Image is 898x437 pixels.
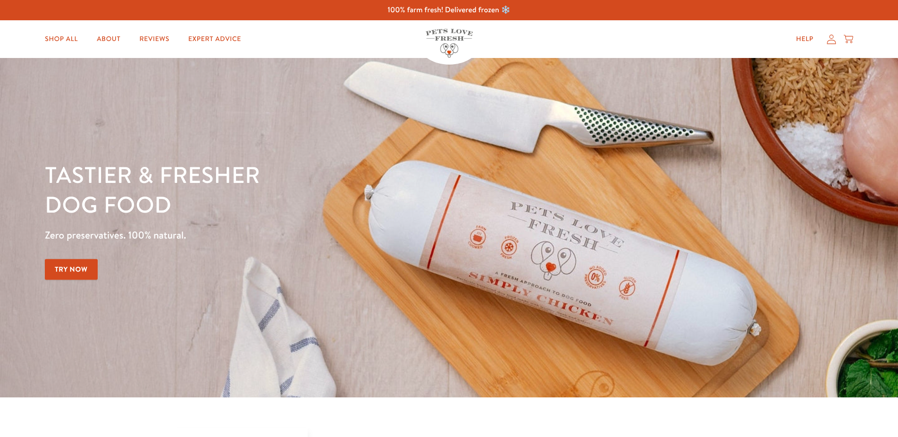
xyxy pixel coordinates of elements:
[789,30,821,49] a: Help
[89,30,128,49] a: About
[132,30,176,49] a: Reviews
[45,259,98,280] a: Try Now
[37,30,85,49] a: Shop All
[181,30,249,49] a: Expert Advice
[45,161,584,220] h1: Tastier & fresher dog food
[426,29,473,58] img: Pets Love Fresh
[45,227,584,244] p: Zero preservatives. 100% natural.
